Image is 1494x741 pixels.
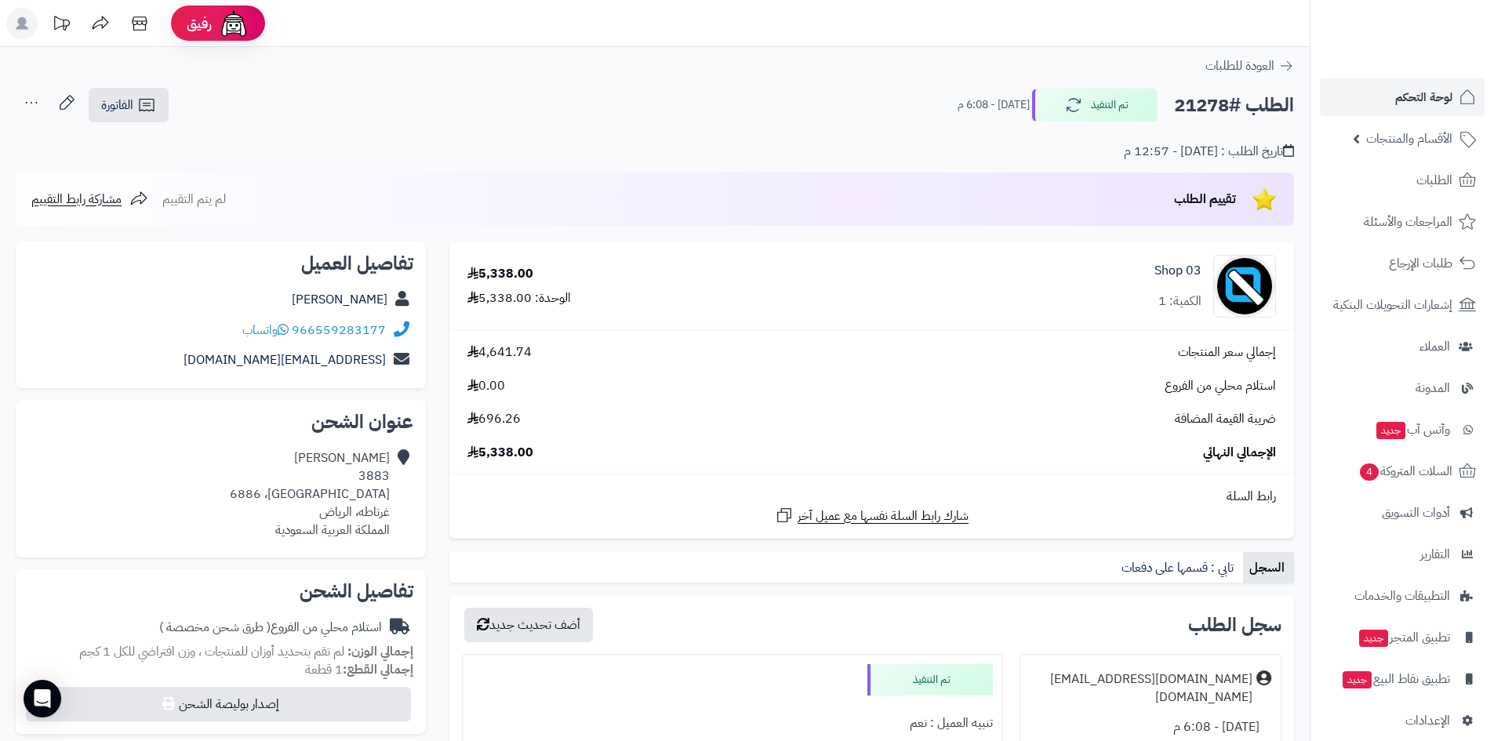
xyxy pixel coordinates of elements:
a: 03 Shop [1154,262,1201,280]
span: 0.00 [467,377,505,395]
span: الأقسام والمنتجات [1366,128,1452,150]
span: إجمالي سعر المنتجات [1178,343,1276,361]
div: رابط السلة [456,488,1288,506]
span: 4,641.74 [467,343,532,361]
span: طلبات الإرجاع [1389,252,1452,274]
a: المدونة [1320,369,1485,407]
span: إشعارات التحويلات البنكية [1333,294,1452,316]
span: الإجمالي النهائي [1203,444,1276,462]
a: التقارير [1320,536,1485,573]
div: تم التنفيذ [867,664,993,696]
small: [DATE] - 6:08 م [958,97,1030,113]
strong: إجمالي القطع: [343,660,413,679]
button: أضف تحديث جديد [464,608,593,642]
span: المدونة [1416,377,1450,399]
img: no_image-90x90.png [1214,255,1275,318]
h2: عنوان الشحن [28,412,413,431]
h3: سجل الطلب [1188,616,1281,634]
a: لوحة التحكم [1320,78,1485,116]
span: رفيق [187,14,212,33]
img: ai-face.png [218,8,249,39]
span: السلات المتروكة [1358,460,1452,482]
span: الفاتورة [101,96,133,114]
a: تابي : قسمها على دفعات [1115,552,1243,583]
a: [PERSON_NAME] [292,290,387,309]
h2: الطلب #21278 [1174,89,1294,122]
a: [EMAIL_ADDRESS][DOMAIN_NAME] [184,351,386,369]
a: الطلبات [1320,162,1485,199]
div: [DOMAIN_NAME][EMAIL_ADDRESS][DOMAIN_NAME] [1030,670,1252,706]
span: 696.26 [467,410,521,428]
span: شارك رابط السلة نفسها مع عميل آخر [798,507,969,525]
div: تاريخ الطلب : [DATE] - 12:57 م [1124,143,1294,161]
div: تنبيه العميل : نعم [472,708,992,739]
span: ضريبة القيمة المضافة [1175,410,1276,428]
span: التقارير [1420,543,1450,565]
a: أدوات التسويق [1320,494,1485,532]
a: تحديثات المنصة [42,8,81,43]
span: ( طرق شحن مخصصة ) [159,618,271,637]
a: السجل [1243,552,1294,583]
div: الوحدة: 5,338.00 [467,289,571,307]
a: تطبيق نقاط البيعجديد [1320,660,1485,698]
a: 966559283177 [292,321,386,340]
span: 5,338.00 [467,444,533,462]
a: الإعدادات [1320,702,1485,739]
a: السلات المتروكة4 [1320,452,1485,490]
a: طلبات الإرجاع [1320,245,1485,282]
span: المراجعات والأسئلة [1364,211,1452,233]
button: إصدار بوليصة الشحن [26,687,411,721]
a: شارك رابط السلة نفسها مع عميل آخر [775,506,969,525]
span: العودة للطلبات [1205,56,1274,75]
a: وآتس آبجديد [1320,411,1485,449]
span: وآتس آب [1375,419,1450,441]
span: 4 [1360,463,1379,481]
div: الكمية: 1 [1158,292,1201,311]
div: [PERSON_NAME] 3883 [GEOGRAPHIC_DATA]، 6886 غرناطه، الرياض المملكة العربية السعودية [230,449,390,539]
span: جديد [1359,630,1388,647]
span: لوحة التحكم [1395,86,1452,108]
a: واتساب [242,321,289,340]
a: المراجعات والأسئلة [1320,203,1485,241]
a: إشعارات التحويلات البنكية [1320,286,1485,324]
span: لم يتم التقييم [162,190,226,209]
a: العودة للطلبات [1205,56,1294,75]
span: تطبيق المتجر [1358,627,1450,648]
span: أدوات التسويق [1382,502,1450,524]
div: Open Intercom Messenger [24,680,61,717]
span: التطبيقات والخدمات [1354,585,1450,607]
a: تطبيق المتجرجديد [1320,619,1485,656]
div: 5,338.00 [467,265,533,283]
span: الإعدادات [1405,710,1450,732]
span: العملاء [1419,336,1450,358]
span: جديد [1343,671,1372,688]
a: مشاركة رابط التقييم [31,190,148,209]
span: تقييم الطلب [1174,190,1236,209]
span: لم تقم بتحديد أوزان للمنتجات ، وزن افتراضي للكل 1 كجم [79,642,344,661]
button: تم التنفيذ [1032,89,1158,122]
span: استلام محلي من الفروع [1165,377,1276,395]
h2: تفاصيل العميل [28,254,413,273]
a: العملاء [1320,328,1485,365]
small: 1 قطعة [305,660,413,679]
div: استلام محلي من الفروع [159,619,382,637]
span: الطلبات [1416,169,1452,191]
span: جديد [1376,422,1405,439]
span: تطبيق نقاط البيع [1341,668,1450,690]
a: التطبيقات والخدمات [1320,577,1485,615]
a: الفاتورة [89,88,169,122]
h2: تفاصيل الشحن [28,582,413,601]
strong: إجمالي الوزن: [347,642,413,661]
span: مشاركة رابط التقييم [31,190,122,209]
